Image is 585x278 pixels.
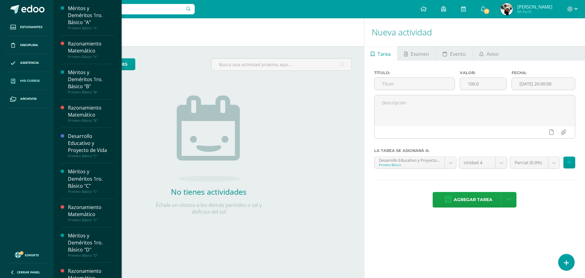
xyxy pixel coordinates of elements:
[510,157,560,168] a: Parcial (0.0%)
[374,78,455,90] input: Título
[483,8,490,15] span: 17
[68,40,114,59] a: Razonamiento MatemáticoPrimero Básico "A"
[487,47,499,61] span: Aviso
[25,253,39,257] span: Soporte
[374,157,456,168] a: Desarrollo Educativo y Proyecto de Vida 'C'Primero Básico
[211,59,351,70] input: Busca una actividad próxima aquí...
[68,69,114,90] div: Méritos y Deméritos 1ro. Básico "B"
[378,47,391,61] span: Tarea
[436,46,472,61] a: Evento
[374,148,575,153] label: La tarea se asignará a:
[5,90,49,108] a: Archivos
[68,133,114,154] div: Desarrollo Educativo y Proyecto de Vida
[177,96,241,182] img: no_activities.png
[68,55,114,59] div: Primero Básico "A"
[20,25,42,30] span: Estudiantes
[20,43,38,48] span: Disciplina
[512,70,575,75] label: Fecha:
[450,47,466,61] span: Evento
[379,157,440,163] div: Desarrollo Educativo y Proyecto de Vida 'C'
[68,168,114,193] a: Méritos y Deméritos 1ro. Básico "C"Primero Básico "C"
[68,133,114,158] a: Desarrollo Educativo y Proyecto de VidaPrimero Básico "C"
[68,5,114,26] div: Méritos y Deméritos 1ro. Básico "A"
[20,60,39,65] span: Asistencia
[68,104,114,118] div: Razonamiento Matemático
[372,18,578,46] h1: Nueva actividad
[68,168,114,189] div: Méritos y Deméritos 1ro. Básico "C"
[364,46,397,61] a: Tarea
[68,232,114,253] div: Méritos y Deméritos 1ro. Básico "D"
[68,154,114,158] div: Primero Básico "C"
[517,4,552,10] span: [PERSON_NAME]
[68,218,114,222] div: Primero Básico "C"
[379,163,440,167] div: Primero Básico
[68,204,114,218] div: Razonamiento Matemático
[20,78,40,83] span: Mis cursos
[68,204,114,222] a: Razonamiento MatemáticoPrimero Básico "C"
[17,270,40,274] span: Cerrar panel
[68,26,114,30] div: Primero Básico "A"
[148,202,270,215] p: Échale un vistazo a los demás períodos o sal y disfruta del sol
[460,70,506,75] label: Valor:
[473,46,505,61] a: Aviso
[460,78,506,90] input: Puntos máximos
[61,18,357,46] h1: Actividades
[374,70,455,75] label: Título:
[398,46,436,61] a: Examen
[411,47,429,61] span: Examen
[5,36,49,54] a: Disciplina
[7,251,46,259] a: Soporte
[68,118,114,123] div: Primero Básico "B"
[5,72,49,90] a: Mis cursos
[68,190,114,194] div: Primero Básico "C"
[68,90,114,94] div: Primero Básico "B"
[58,4,195,14] input: Busca un usuario...
[464,157,491,168] span: Unidad 4
[68,40,114,54] div: Razonamiento Matemático
[515,157,544,168] span: Parcial (0.0%)
[68,104,114,123] a: Razonamiento MatemáticoPrimero Básico "B"
[68,253,114,258] div: Primero Básico "D"
[517,9,552,14] span: Mi Perfil
[501,3,513,15] img: 6048ae9c2eba16dcb25a041118cbde53.png
[5,18,49,36] a: Estudiantes
[148,186,270,197] h2: No tienes actividades
[20,96,37,101] span: Archivos
[454,192,492,207] span: Agregar tarea
[459,157,507,168] a: Unidad 4
[68,69,114,94] a: Méritos y Deméritos 1ro. Básico "B"Primero Básico "B"
[68,232,114,258] a: Méritos y Deméritos 1ro. Básico "D"Primero Básico "D"
[512,78,575,90] input: Fecha de entrega
[68,5,114,30] a: Méritos y Deméritos 1ro. Básico "A"Primero Básico "A"
[5,54,49,72] a: Asistencia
